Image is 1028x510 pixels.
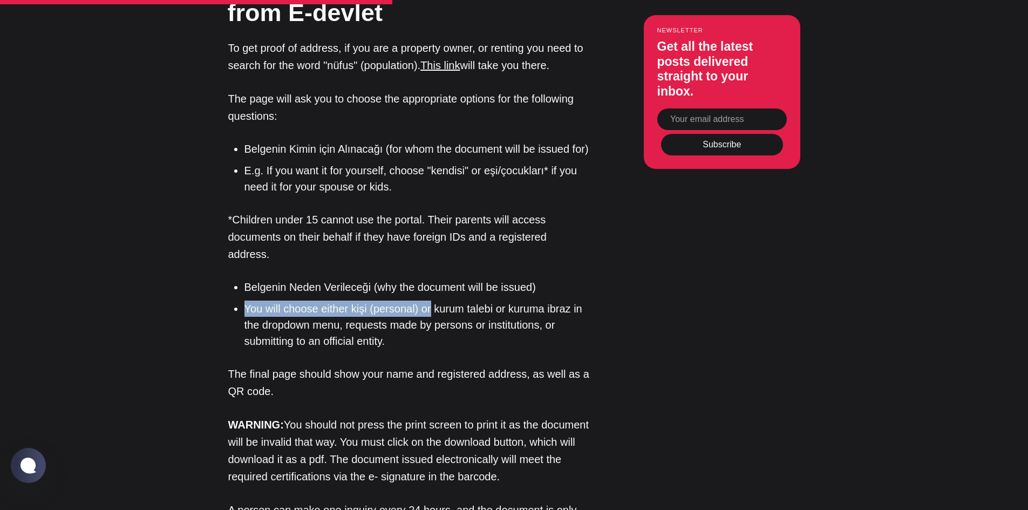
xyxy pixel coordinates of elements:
[228,419,284,431] strong: WARNING:
[420,59,460,71] a: This link
[657,27,787,33] small: Newsletter
[657,108,787,130] input: Your email address
[228,365,590,400] p: The final page should show your name and registered address, as well as a QR code.
[657,39,787,99] h3: Get all the latest posts delivered straight to your inbox.
[244,141,590,157] li: Belgenin Kimin için Alınacağı (for whom the document will be issued for)
[228,90,590,125] p: The page will ask you to choose the appropriate options for the following questions:
[244,301,590,349] li: You will choose either kişi (personal) or kurum talebi or kuruma ibraz in the dropdown menu, requ...
[228,416,590,485] p: You should not press the print screen to print it as the document will be invalid that way. You m...
[228,211,590,263] p: *Children under 15 cannot use the portal. Their parents will access documents on their behalf if ...
[661,134,783,155] button: Subscribe
[244,279,590,295] li: Belgenin Neden Verileceği (why the document will be issued)
[244,162,590,195] li: E.g. If you want it for yourself, choose "kendisi" or eşi/çocukları* if you need it for your spou...
[228,39,590,74] p: To get proof of address, if you are a property owner, or renting you need to search for the word ...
